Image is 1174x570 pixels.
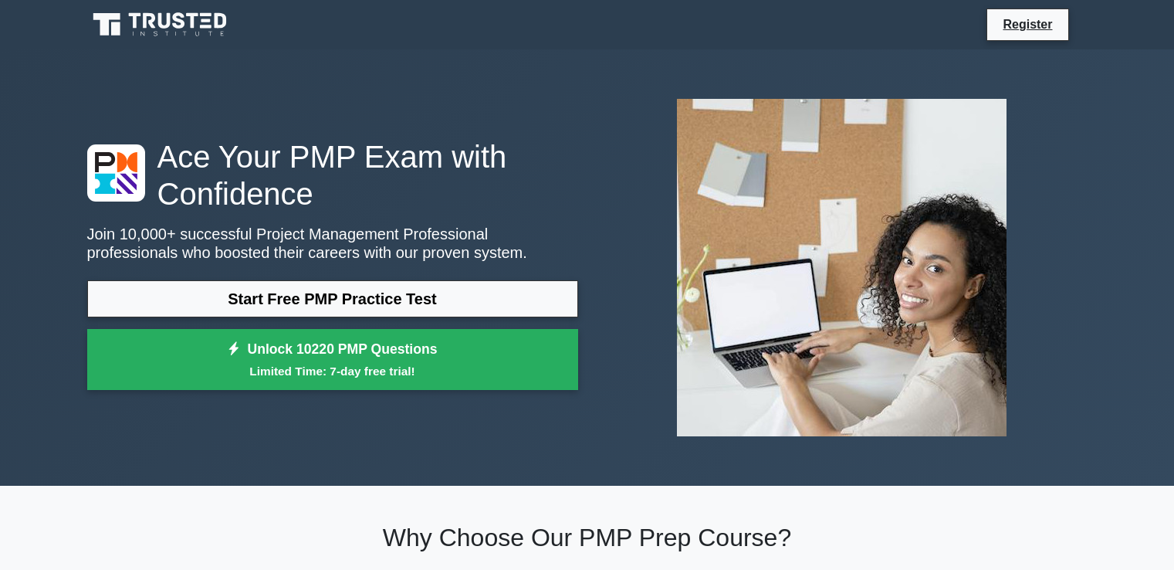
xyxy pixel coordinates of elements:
[87,523,1088,552] h2: Why Choose Our PMP Prep Course?
[87,280,578,317] a: Start Free PMP Practice Test
[87,329,578,391] a: Unlock 10220 PMP QuestionsLimited Time: 7-day free trial!
[87,225,578,262] p: Join 10,000+ successful Project Management Professional professionals who boosted their careers w...
[107,362,559,380] small: Limited Time: 7-day free trial!
[87,138,578,212] h1: Ace Your PMP Exam with Confidence
[993,15,1061,34] a: Register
